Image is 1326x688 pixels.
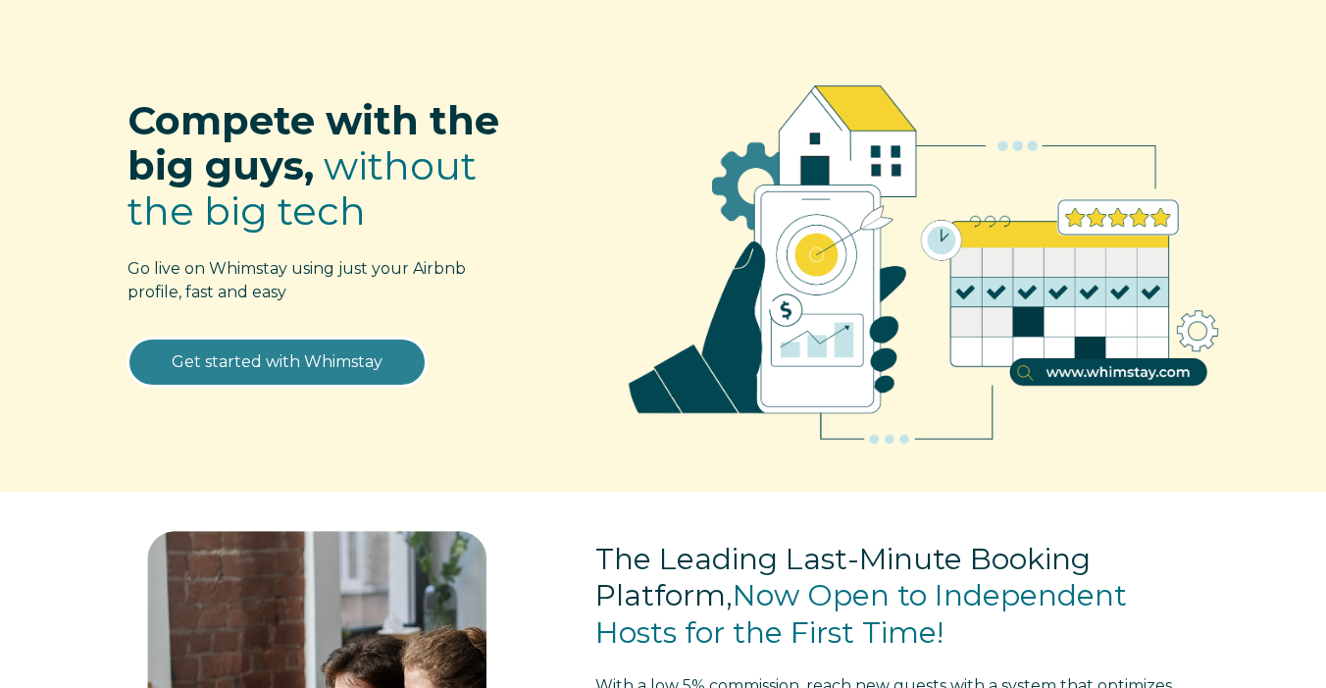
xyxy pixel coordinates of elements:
a: Get started with Whimstay [127,338,427,387]
span: Compete with the big guys, [127,96,499,189]
span: Go live on Whimstay using just your Airbnb profile, fast and easy [127,259,466,301]
span: The Leading Last-Minute Booking Platform, [595,541,1091,614]
img: RBO Ilustrations-02 [581,29,1267,480]
span: Now Open to Independent Hosts for the First Time! [595,577,1127,651]
span: without the big tech [127,141,477,235]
